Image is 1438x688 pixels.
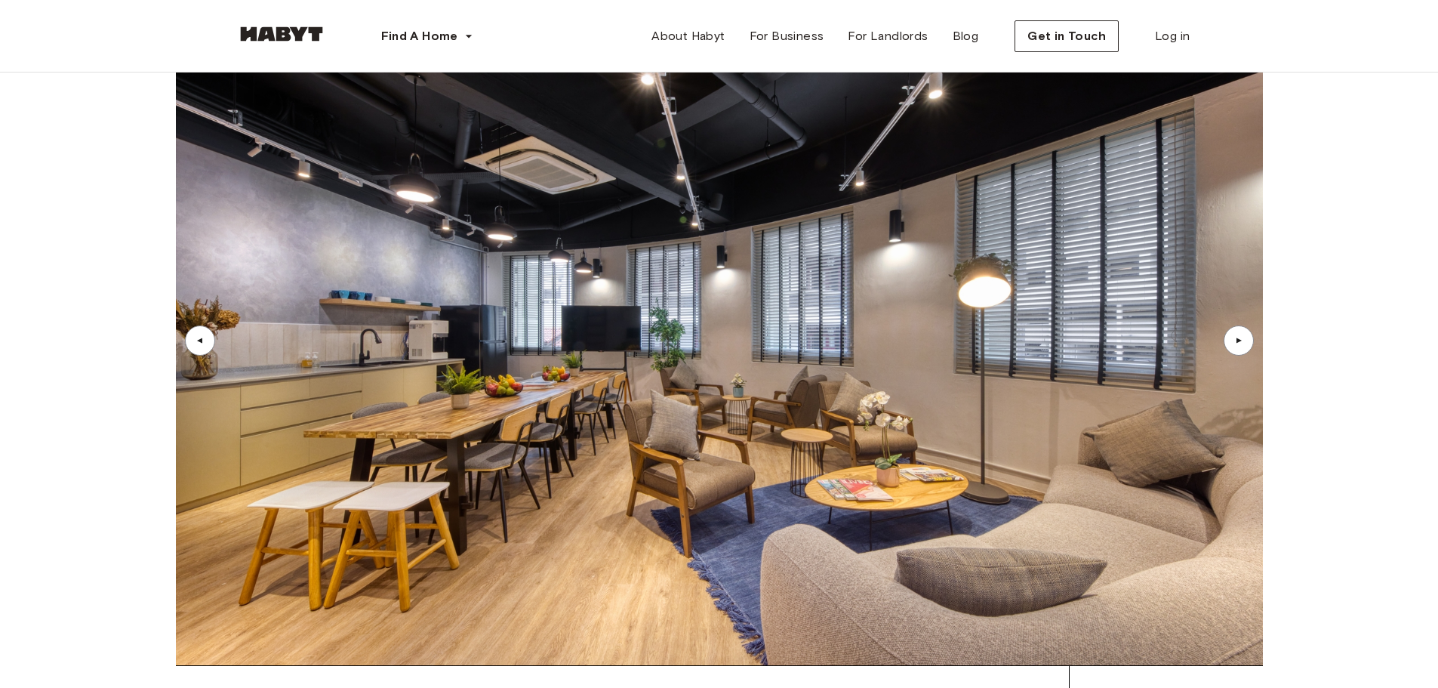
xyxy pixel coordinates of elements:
span: Find A Home [381,27,458,45]
button: Get in Touch [1015,20,1119,52]
a: Log in [1143,21,1202,51]
a: For Business [737,21,836,51]
span: For Business [750,27,824,45]
a: About Habyt [639,21,737,51]
a: Blog [941,21,991,51]
div: ▲ [1231,336,1246,345]
button: Find A Home [369,21,485,51]
a: For Landlords [836,21,940,51]
div: ▲ [192,336,208,345]
span: About Habyt [651,27,725,45]
span: Log in [1155,27,1190,45]
span: For Landlords [848,27,928,45]
img: Image of the room [176,16,1263,665]
img: Habyt [236,26,327,42]
span: Get in Touch [1027,27,1106,45]
span: Blog [953,27,979,45]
